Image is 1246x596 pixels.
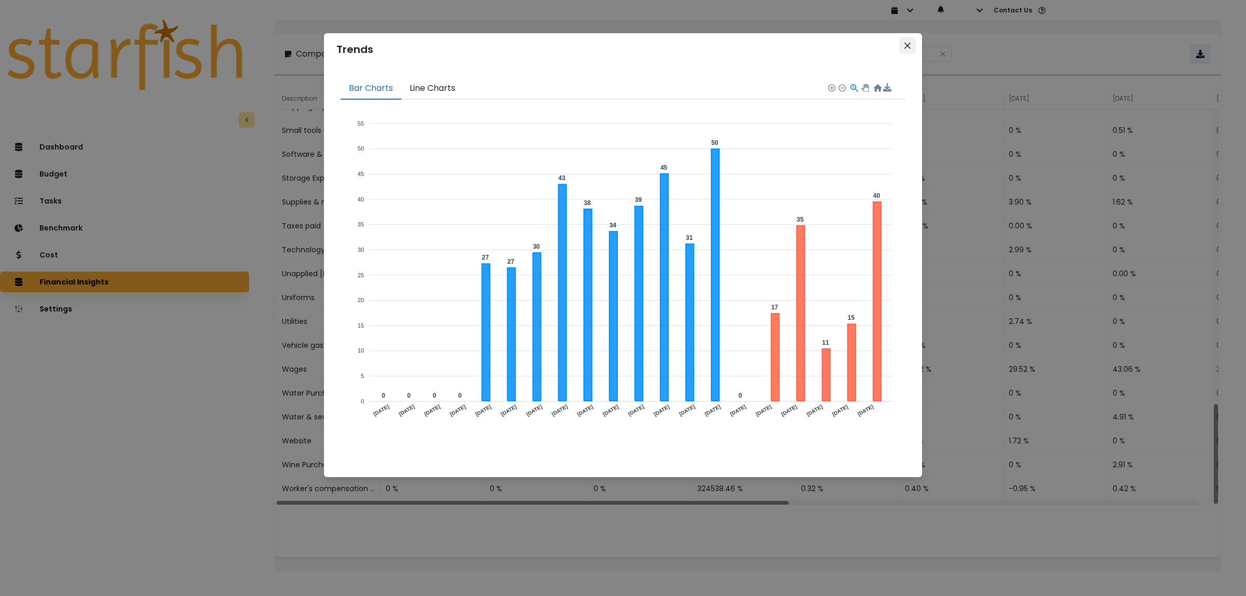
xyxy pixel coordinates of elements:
[358,322,364,329] tspan: 15
[838,84,845,91] div: Zoom Out
[423,403,441,417] tspan: [DATE]
[831,403,849,417] tspan: [DATE]
[358,171,364,177] tspan: 45
[401,78,464,100] button: Line Charts
[883,83,892,92] div: Menu
[883,83,892,92] img: download-solid.76f27b67513bc6e4b1a02da61d3a2511.svg
[806,403,823,417] tspan: [DATE]
[475,403,492,417] tspan: [DATE]
[398,403,415,417] tspan: [DATE]
[780,403,798,417] tspan: [DATE]
[361,398,364,404] tspan: 0
[500,403,518,417] tspan: [DATE]
[551,403,568,417] tspan: [DATE]
[341,78,401,100] button: Bar Charts
[755,403,773,417] tspan: [DATE]
[653,403,670,417] tspan: [DATE]
[576,403,594,417] tspan: [DATE]
[358,221,364,227] tspan: 35
[358,196,364,202] tspan: 40
[899,37,916,54] button: Close
[849,83,858,92] div: Selection Zoom
[678,403,696,417] tspan: [DATE]
[602,403,619,417] tspan: [DATE]
[358,120,364,127] tspan: 55
[358,272,364,278] tspan: 25
[703,403,721,417] tspan: [DATE]
[449,403,467,417] tspan: [DATE]
[873,83,882,92] div: Reset Zoom
[358,347,364,354] tspan: 10
[861,84,868,90] div: Panning
[627,403,645,417] tspan: [DATE]
[525,403,543,417] tspan: [DATE]
[358,247,364,253] tspan: 30
[372,403,390,417] tspan: [DATE]
[358,297,364,303] tspan: 20
[361,373,364,379] tspan: 5
[729,403,747,417] tspan: [DATE]
[358,145,364,152] tspan: 50
[857,403,874,417] tspan: [DATE]
[324,33,922,65] header: Trends
[828,84,835,91] div: Zoom In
